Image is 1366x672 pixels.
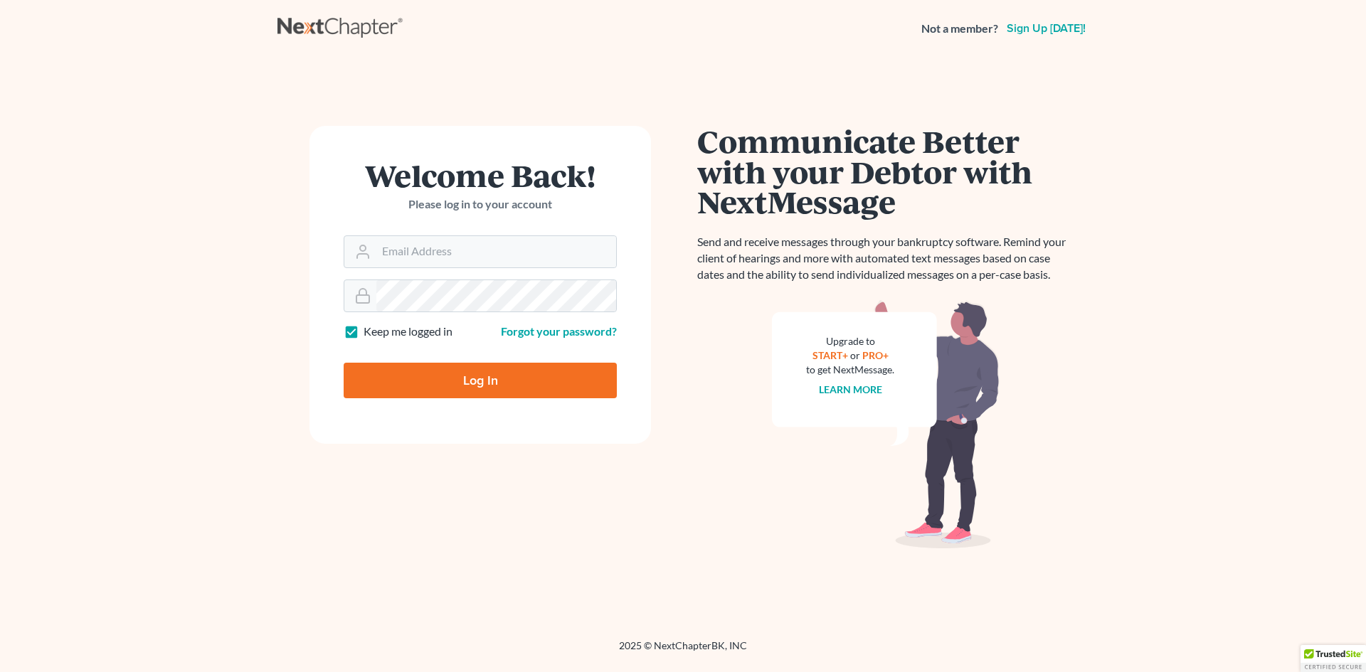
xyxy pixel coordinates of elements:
[344,196,617,213] p: Please log in to your account
[344,363,617,398] input: Log In
[697,126,1074,217] h1: Communicate Better with your Debtor with NextMessage
[697,234,1074,283] p: Send and receive messages through your bankruptcy software. Remind your client of hearings and mo...
[364,324,452,340] label: Keep me logged in
[819,383,882,395] a: Learn more
[921,21,998,37] strong: Not a member?
[862,349,889,361] a: PRO+
[1301,645,1366,672] div: TrustedSite Certified
[812,349,848,361] a: START+
[501,324,617,338] a: Forgot your password?
[806,334,894,348] div: Upgrade to
[850,349,860,361] span: or
[376,236,616,267] input: Email Address
[772,300,1000,549] img: nextmessage_bg-59042aed3d76b12b5cd301f8e5b87938c9018125f34e5fa2b7a6b67550977c72.svg
[1004,23,1089,34] a: Sign up [DATE]!
[806,363,894,377] div: to get NextMessage.
[277,639,1089,664] div: 2025 © NextChapterBK, INC
[344,160,617,191] h1: Welcome Back!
